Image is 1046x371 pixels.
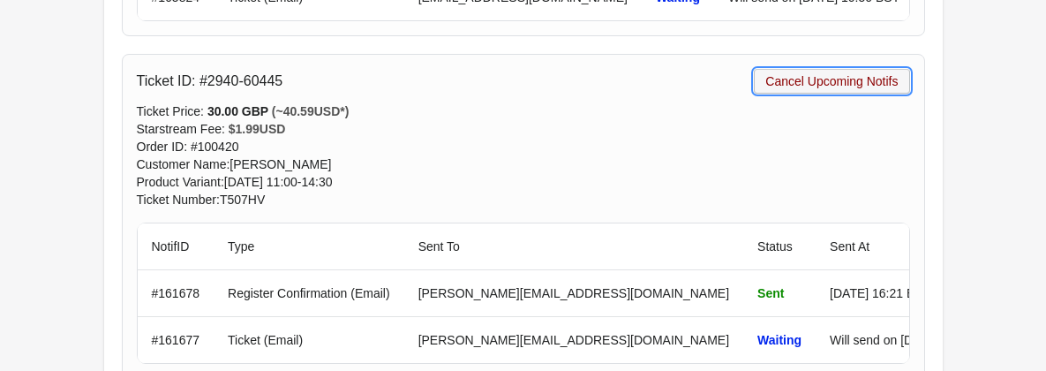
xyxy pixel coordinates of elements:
[137,191,910,208] div: Ticket Number: T507HV
[816,316,1015,363] td: Will send on [DATE] 10:50 BST
[404,270,743,316] td: [PERSON_NAME][EMAIL_ADDRESS][DOMAIN_NAME]
[138,223,214,270] th: NotifID
[816,270,1015,316] td: [DATE] 16:21 BST
[207,104,272,118] span: 30.00 GBP
[229,122,286,136] span: $ 1.99 USD
[272,104,350,118] span: (~ 40.59 USD*)
[137,173,910,191] div: Product Variant : [DATE] 11:00-14:30
[214,223,404,270] th: Type
[754,69,909,94] button: Cancel Upcoming Notifs
[757,284,801,302] div: Sent
[137,120,910,138] div: Starstream Fee :
[137,138,910,155] div: Order ID : # 100420
[816,223,1015,270] th: Sent At
[743,223,816,270] th: Status
[138,270,214,316] th: #161678
[138,316,214,363] th: #161677
[137,72,283,90] h3: Ticket ID: # 2940-60445
[137,155,910,173] div: Customer Name : [PERSON_NAME]
[404,316,743,363] td: [PERSON_NAME][EMAIL_ADDRESS][DOMAIN_NAME]
[404,223,743,270] th: Sent To
[214,270,404,316] td: Register Confirmation (Email)
[757,331,801,349] div: Waiting
[214,316,404,363] td: Ticket (Email)
[765,74,898,88] span: Cancel Upcoming Notifs
[137,102,910,120] div: Ticket Price :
